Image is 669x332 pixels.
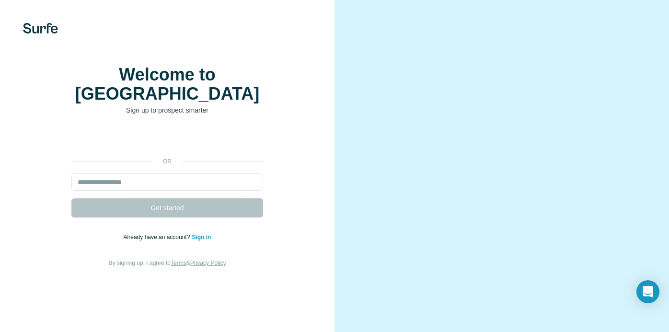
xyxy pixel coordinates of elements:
h1: Welcome to [GEOGRAPHIC_DATA] [71,65,263,103]
iframe: Sign in with Google Button [67,129,268,150]
div: Open Intercom Messenger [636,280,659,303]
a: Sign in [192,234,211,240]
a: Terms [171,260,186,266]
p: Sign up to prospect smarter [71,105,263,115]
span: By signing up, I agree to & [109,260,226,266]
p: or [152,157,183,166]
span: Already have an account? [124,234,192,240]
a: Privacy Policy [190,260,226,266]
img: Surfe's logo [23,23,58,34]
